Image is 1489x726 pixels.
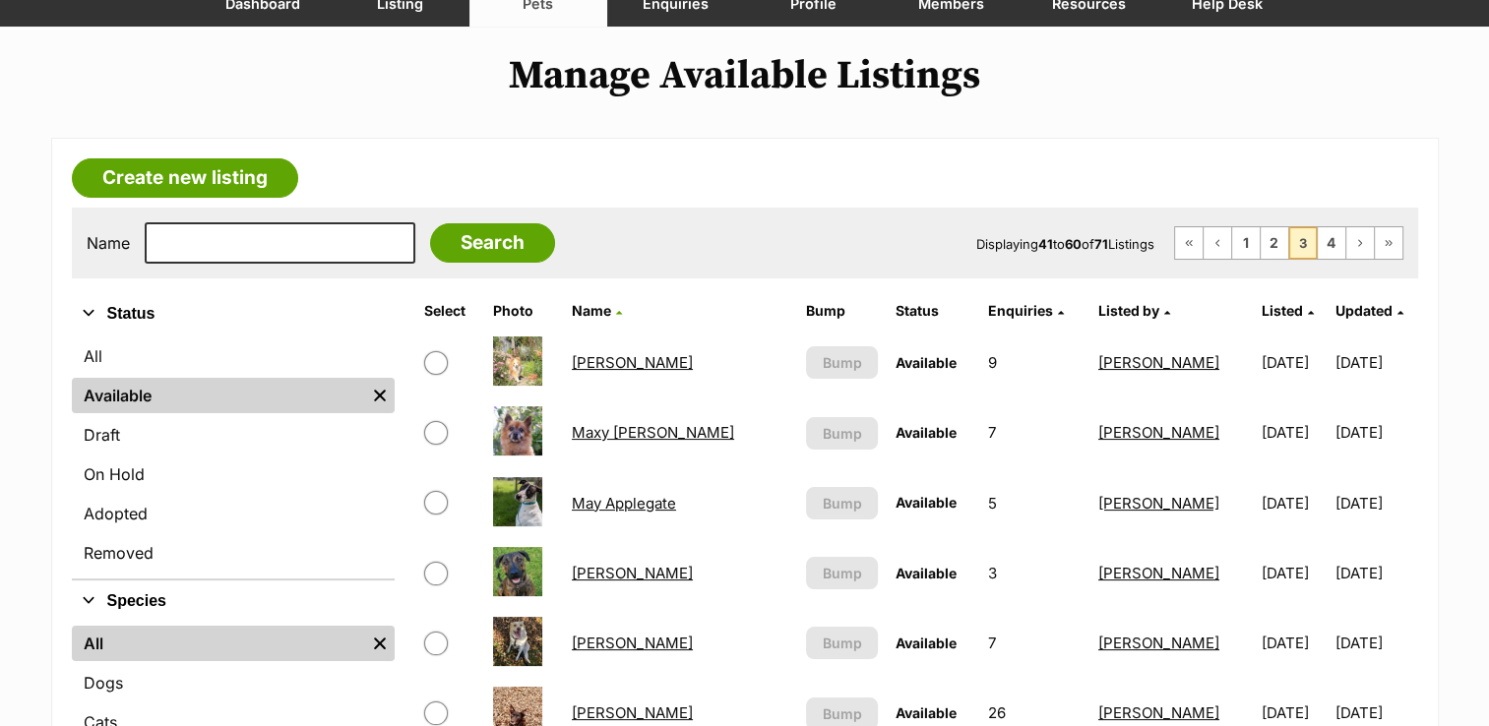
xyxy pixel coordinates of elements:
span: Page 3 [1289,227,1317,259]
button: Bump [806,557,879,589]
span: translation missing: en.admin.listings.index.attributes.enquiries [988,302,1053,319]
a: On Hold [72,456,395,492]
a: Create new listing [72,158,298,198]
a: Available [72,378,365,413]
a: Last page [1375,227,1402,259]
span: Available [896,354,957,371]
button: Status [72,301,395,327]
span: Updated [1335,302,1393,319]
a: Removed [72,535,395,571]
span: Bump [823,633,862,653]
a: [PERSON_NAME] [1098,634,1219,652]
span: Displaying to of Listings [976,236,1154,252]
nav: Pagination [1174,226,1403,260]
td: 9 [980,329,1088,396]
a: Next page [1346,227,1374,259]
td: 3 [980,539,1088,607]
td: [DATE] [1335,609,1415,677]
td: [DATE] [1254,329,1334,396]
button: Bump [806,487,879,519]
th: Status [888,295,978,327]
button: Species [72,588,395,614]
span: Available [896,494,957,511]
span: Bump [823,423,862,444]
a: [PERSON_NAME] [1098,353,1219,372]
span: Listed [1262,302,1303,319]
td: [DATE] [1335,539,1415,607]
span: Bump [823,352,862,373]
a: Page 1 [1232,227,1260,259]
a: All [72,338,395,374]
span: Bump [823,493,862,514]
img: Mickey Elphinstone [493,617,542,666]
td: 5 [980,469,1088,537]
span: Listed by [1098,302,1159,319]
div: Status [72,334,395,578]
span: Available [896,704,957,721]
a: Page 4 [1318,227,1345,259]
a: Listed [1262,302,1314,319]
button: Bump [806,627,879,659]
a: Adopted [72,496,395,531]
td: [DATE] [1335,398,1415,466]
td: 7 [980,609,1088,677]
span: Available [896,565,957,581]
td: [DATE] [1254,469,1334,537]
a: All [72,626,365,661]
a: Dogs [72,665,395,700]
th: Photo [485,295,562,327]
td: [DATE] [1335,329,1415,396]
a: Remove filter [365,626,395,661]
a: Previous page [1204,227,1231,259]
td: [DATE] [1335,469,1415,537]
a: [PERSON_NAME] [1098,564,1219,582]
span: Name [572,302,611,319]
a: Page 2 [1261,227,1288,259]
td: [DATE] [1254,398,1334,466]
a: Enquiries [988,302,1064,319]
span: Available [896,635,957,651]
strong: 41 [1038,236,1053,252]
a: [PERSON_NAME] [1098,494,1219,513]
a: [PERSON_NAME] [572,634,693,652]
a: Draft [72,417,395,453]
button: Bump [806,417,879,450]
span: Bump [823,703,862,724]
a: [PERSON_NAME] [572,353,693,372]
td: 7 [980,398,1088,466]
a: Name [572,302,622,319]
td: [DATE] [1254,609,1334,677]
td: [DATE] [1254,539,1334,607]
a: Remove filter [365,378,395,413]
a: Updated [1335,302,1403,319]
label: Name [87,234,130,252]
button: Bump [806,346,879,379]
a: [PERSON_NAME] [1098,423,1219,442]
a: Maxy [PERSON_NAME] [572,423,734,442]
th: Select [416,295,483,327]
a: First page [1175,227,1203,259]
a: [PERSON_NAME] [1098,703,1219,722]
a: [PERSON_NAME] [572,703,693,722]
th: Bump [798,295,887,327]
input: Search [430,223,555,263]
span: Available [896,424,957,441]
strong: 60 [1065,236,1082,252]
a: [PERSON_NAME] [572,564,693,582]
a: Listed by [1098,302,1170,319]
img: May Applegate [493,477,542,526]
span: Bump [823,563,862,583]
strong: 71 [1094,236,1108,252]
a: May Applegate [572,494,676,513]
